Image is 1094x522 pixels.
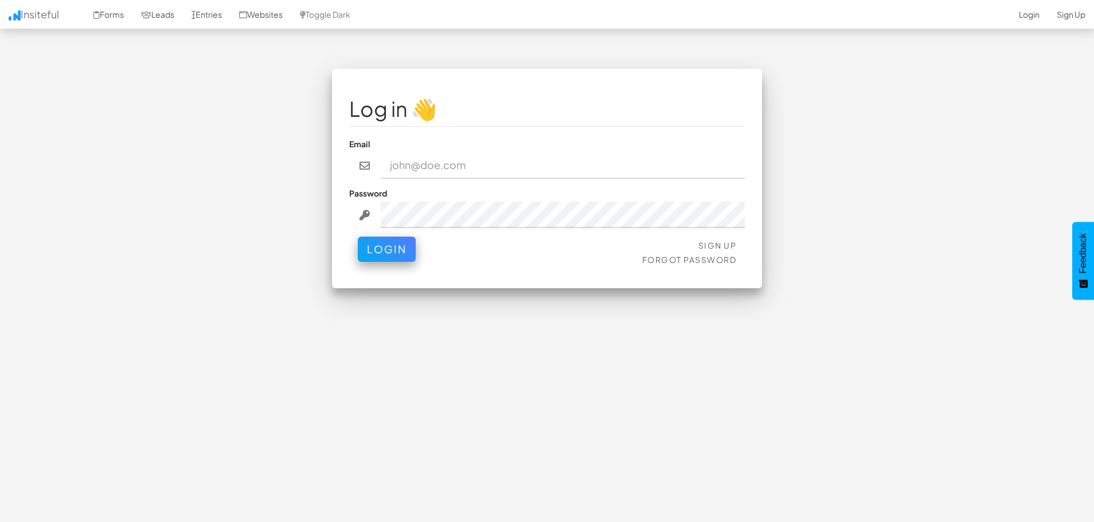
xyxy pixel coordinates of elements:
[1078,233,1088,273] span: Feedback
[1072,222,1094,300] button: Feedback - Show survey
[349,97,745,120] h1: Log in 👋
[349,187,387,199] label: Password
[642,254,737,265] a: Forgot Password
[349,138,370,150] label: Email
[358,237,416,262] button: Login
[698,240,737,250] a: Sign Up
[9,10,21,21] img: icon.png
[381,152,745,179] input: john@doe.com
